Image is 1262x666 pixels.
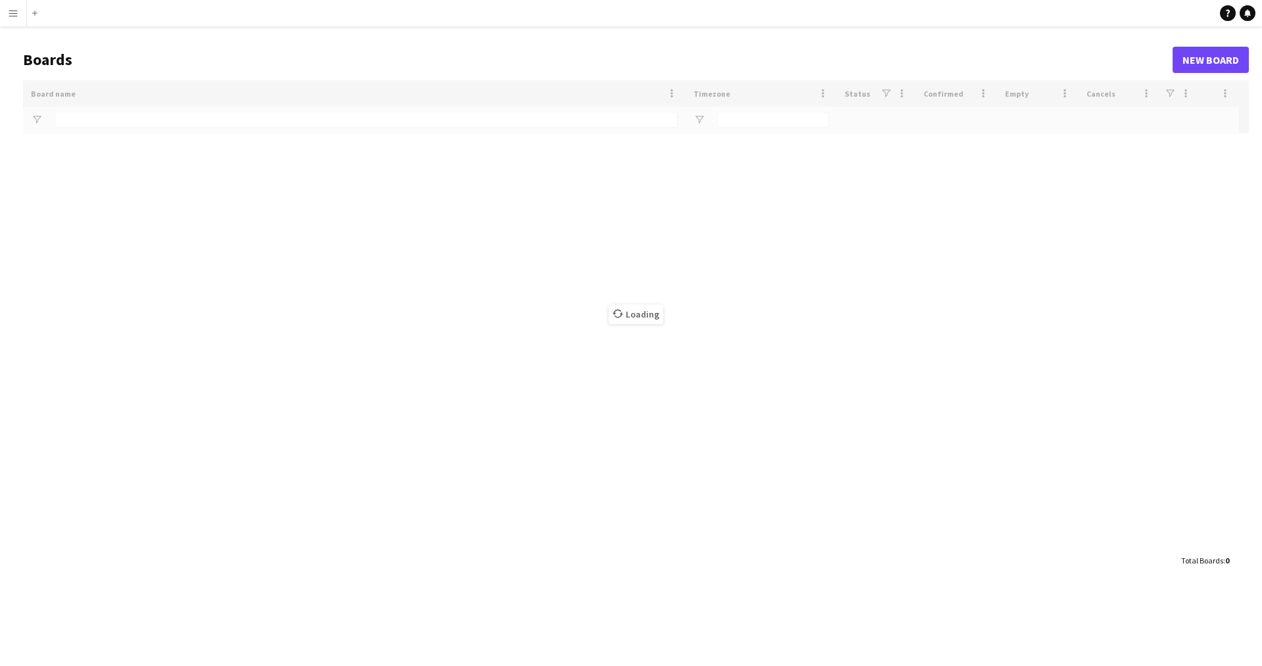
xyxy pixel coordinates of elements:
[1181,548,1229,573] div: :
[609,304,663,324] span: Loading
[23,50,1173,70] h1: Boards
[1181,556,1223,565] span: Total Boards
[1173,47,1249,73] a: New Board
[1225,556,1229,565] span: 0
